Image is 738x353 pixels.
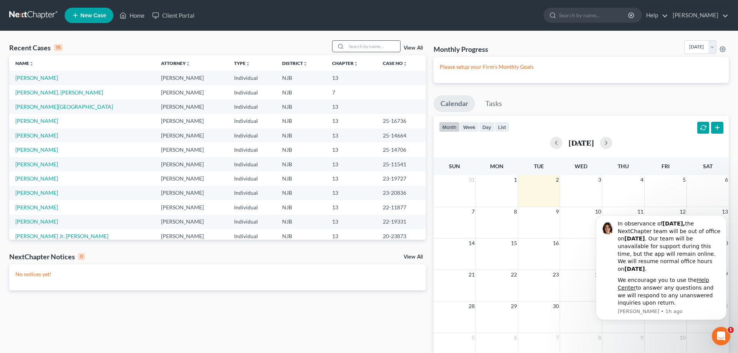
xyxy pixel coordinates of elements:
td: [PERSON_NAME] [155,171,228,186]
a: Home [116,8,148,22]
td: NJB [276,99,326,114]
span: 10 [594,207,602,216]
span: 9 [640,333,644,342]
td: NJB [276,128,326,143]
td: 7 [326,85,377,99]
span: 29 [510,302,518,311]
td: 13 [326,157,377,171]
a: [PERSON_NAME] [15,161,58,167]
h2: [DATE] [568,139,594,147]
a: Client Portal [148,8,198,22]
a: [PERSON_NAME] [15,146,58,153]
span: 5 [682,175,686,184]
span: 28 [468,302,475,311]
h3: Monthly Progress [434,45,488,54]
span: 22 [510,270,518,279]
td: 25-14706 [377,143,426,157]
td: 13 [326,114,377,128]
td: Individual [228,171,276,186]
td: 25-14664 [377,128,426,143]
td: 13 [326,200,377,214]
a: [PERSON_NAME] [15,118,58,124]
td: NJB [276,200,326,214]
td: NJB [276,186,326,200]
td: 13 [326,99,377,114]
span: Mon [490,163,504,169]
i: unfold_more [246,61,250,66]
span: Sat [703,163,713,169]
span: 8 [513,207,518,216]
span: 5 [471,333,475,342]
a: [PERSON_NAME], [PERSON_NAME] [15,89,103,96]
td: 22-19331 [377,215,426,229]
div: NextChapter Notices [9,252,85,261]
span: 12 [679,207,686,216]
a: Typeunfold_more [234,60,250,66]
td: Individual [228,99,276,114]
a: [PERSON_NAME] [15,204,58,210]
span: 21 [468,270,475,279]
iframe: Intercom notifications message [584,208,738,325]
input: Search by name... [346,41,400,52]
iframe: Intercom live chat [712,327,730,345]
td: NJB [276,71,326,85]
span: 30 [552,302,560,311]
span: 1 [513,175,518,184]
span: Tue [534,163,544,169]
span: 9 [555,207,560,216]
button: week [460,122,479,132]
td: NJB [276,157,326,171]
td: 20-23873 [377,229,426,243]
td: 13 [326,186,377,200]
input: Search by name... [559,8,629,22]
span: 15 [510,239,518,248]
td: Individual [228,157,276,171]
span: New Case [80,13,106,18]
a: Chapterunfold_more [332,60,358,66]
button: list [495,122,509,132]
span: 13 [721,207,729,216]
button: day [479,122,495,132]
td: 23-19727 [377,171,426,186]
td: [PERSON_NAME] [155,85,228,99]
td: 13 [326,71,377,85]
div: Recent Cases [9,43,63,52]
td: Individual [228,215,276,229]
td: 25-11541 [377,157,426,171]
a: [PERSON_NAME] [15,175,58,182]
a: [PERSON_NAME] [669,8,728,22]
td: NJB [276,143,326,157]
span: 7 [555,333,560,342]
td: 22-11877 [377,200,426,214]
a: Nameunfold_more [15,60,34,66]
a: [PERSON_NAME] [15,189,58,196]
td: [PERSON_NAME] [155,114,228,128]
span: 31 [468,175,475,184]
span: 11 [637,207,644,216]
p: Please setup your Firm's Monthly Goals [440,63,723,71]
td: Individual [228,229,276,243]
span: 6 [724,175,729,184]
span: 4 [640,175,644,184]
td: 13 [326,171,377,186]
td: NJB [276,114,326,128]
a: [PERSON_NAME] [15,218,58,225]
a: Attorneyunfold_more [161,60,190,66]
a: Districtunfold_more [282,60,307,66]
p: No notices yet! [15,270,420,278]
td: Individual [228,186,276,200]
a: Calendar [434,95,475,112]
td: [PERSON_NAME] [155,143,228,157]
i: unfold_more [303,61,307,66]
td: 23-20836 [377,186,426,200]
td: Individual [228,200,276,214]
button: month [439,122,460,132]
